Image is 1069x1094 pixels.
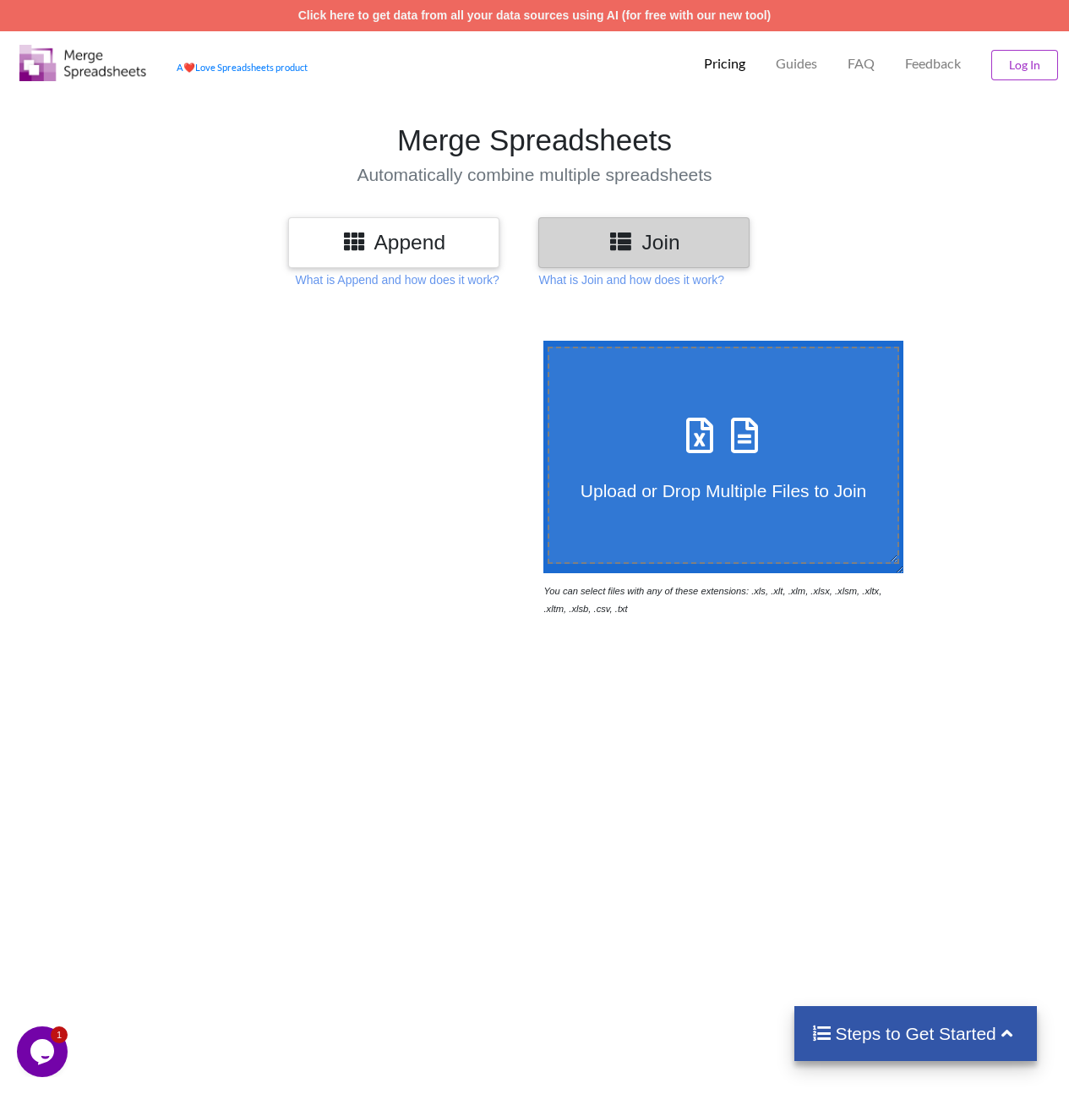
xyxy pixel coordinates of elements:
p: Pricing [704,55,745,73]
img: Logo.png [19,45,146,81]
p: Guides [776,55,817,73]
button: Log In [991,50,1058,80]
span: heart [183,62,195,73]
h4: Steps to Get Started [811,1023,1020,1044]
p: FAQ [848,55,875,73]
h3: Append [301,230,487,254]
a: AheartLove Spreadsheets product [177,62,308,73]
p: What is Append and how does it work? [296,271,499,288]
iframe: chat widget [17,1026,71,1077]
a: Click here to get data from all your data sources using AI (for free with our new tool) [298,8,772,22]
span: Feedback [905,57,961,70]
span: Upload or Drop Multiple Files to Join [581,481,866,501]
h3: Join [551,230,737,254]
i: You can select files with any of these extensions: .xls, .xlt, .xlm, .xlsx, .xlsm, .xltx, .xltm, ... [543,586,881,614]
p: What is Join and how does it work? [538,271,723,288]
